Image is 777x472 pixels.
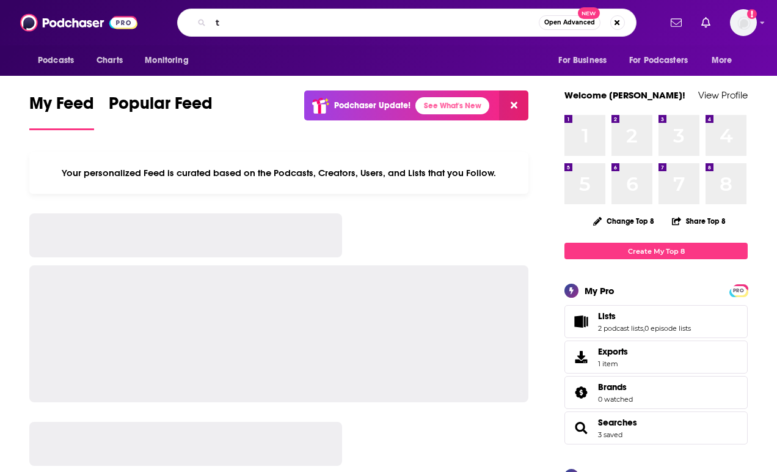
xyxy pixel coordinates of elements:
[621,49,706,72] button: open menu
[109,93,213,130] a: Popular Feed
[415,97,489,114] a: See What's New
[539,15,600,30] button: Open AdvancedNew
[29,152,528,194] div: Your personalized Feed is curated based on the Podcasts, Creators, Users, and Lists that you Follow.
[550,49,622,72] button: open menu
[731,286,746,295] a: PRO
[564,89,685,101] a: Welcome [PERSON_NAME]!
[211,13,539,32] input: Search podcasts, credits, & more...
[598,346,628,357] span: Exports
[586,213,662,229] button: Change Top 8
[598,382,633,393] a: Brands
[703,49,748,72] button: open menu
[629,52,688,69] span: For Podcasters
[730,9,757,36] span: Logged in as Marketing09
[29,93,94,121] span: My Feed
[109,93,213,121] span: Popular Feed
[643,324,644,333] span: ,
[564,305,748,338] span: Lists
[89,49,130,72] a: Charts
[598,430,622,439] a: 3 saved
[598,360,628,368] span: 1 item
[578,7,600,19] span: New
[730,9,757,36] img: User Profile
[29,49,90,72] button: open menu
[712,52,732,69] span: More
[730,9,757,36] button: Show profile menu
[569,348,593,366] span: Exports
[569,384,593,401] a: Brands
[698,89,748,101] a: View Profile
[696,12,715,33] a: Show notifications dropdown
[569,313,593,330] a: Lists
[29,93,94,130] a: My Feed
[598,311,616,322] span: Lists
[598,382,627,393] span: Brands
[598,417,637,428] a: Searches
[334,100,410,111] p: Podchaser Update!
[747,9,757,19] svg: Add a profile image
[564,341,748,374] a: Exports
[145,52,188,69] span: Monitoring
[177,9,637,37] div: Search podcasts, credits, & more...
[644,324,691,333] a: 0 episode lists
[136,49,204,72] button: open menu
[569,419,593,437] a: Searches
[671,209,726,233] button: Share Top 8
[564,376,748,409] span: Brands
[598,395,633,404] a: 0 watched
[544,20,595,26] span: Open Advanced
[564,411,748,444] span: Searches
[598,311,691,322] a: Lists
[731,286,746,295] span: PRO
[598,324,643,333] a: 2 podcast lists
[666,12,687,33] a: Show notifications dropdown
[97,52,123,69] span: Charts
[20,11,137,34] img: Podchaser - Follow, Share and Rate Podcasts
[564,243,748,259] a: Create My Top 8
[38,52,74,69] span: Podcasts
[585,285,615,297] div: My Pro
[558,52,607,69] span: For Business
